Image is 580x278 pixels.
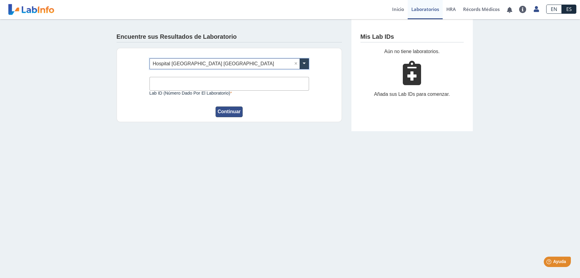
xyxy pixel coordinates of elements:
[562,5,576,14] a: ES
[149,91,309,96] label: Lab ID (número dado por el laboratorio)
[360,91,464,98] div: Añada sus Lab IDs para comenzar.
[526,254,573,271] iframe: Help widget launcher
[360,48,464,55] div: Aún no tiene laboratorios.
[446,6,456,12] span: HRA
[360,33,394,41] h4: Mis Lab IDs
[117,33,237,41] h4: Encuentre sus Resultados de Laboratorio
[294,60,300,67] span: Clear all
[546,5,562,14] a: EN
[216,107,243,117] button: Continuar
